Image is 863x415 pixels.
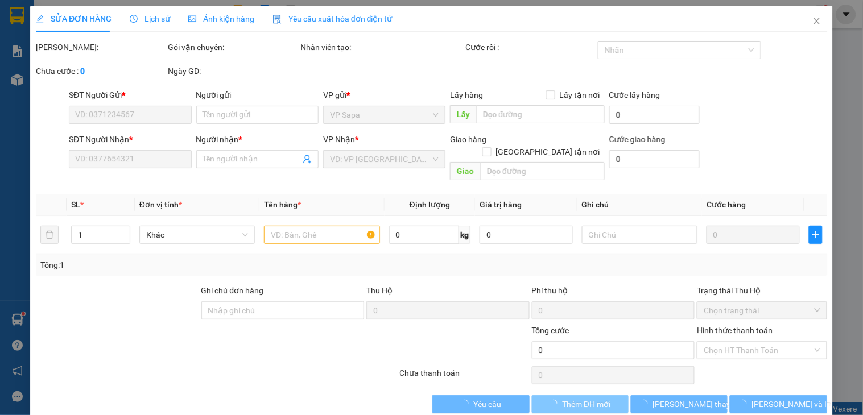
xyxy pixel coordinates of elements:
[60,66,275,173] h2: VP Nhận: VP Nhận 779 Giải Phóng
[809,226,823,244] button: plus
[810,230,822,239] span: plus
[69,27,139,45] b: Sao Việt
[323,89,445,101] div: VP gửi
[740,400,752,408] span: loading
[461,400,473,408] span: loading
[707,226,800,244] input: 0
[6,9,63,66] img: logo.jpg
[152,9,275,28] b: [DOMAIN_NAME]
[264,200,301,209] span: Tên hàng
[323,135,355,144] span: VP Nhận
[812,16,821,26] span: close
[303,155,312,164] span: user-add
[201,286,264,295] label: Ghi chú đơn hàng
[36,41,166,53] div: [PERSON_NAME]:
[704,302,820,319] span: Chọn trạng thái
[6,66,92,85] h2: 82Y5QW5R
[653,398,744,410] span: [PERSON_NAME] thay đổi
[36,65,166,77] div: Chưa cước :
[80,67,85,76] b: 0
[146,226,248,243] span: Khác
[473,398,501,410] span: Yêu cầu
[481,162,605,180] input: Dọc đường
[609,106,700,124] input: Cước lấy hàng
[609,135,666,144] label: Cước giao hàng
[752,398,832,410] span: [PERSON_NAME] và In
[532,284,695,301] div: Phí thu hộ
[196,133,319,146] div: Người nhận
[272,15,282,24] img: icon
[168,41,298,53] div: Gói vận chuyển:
[555,89,605,101] span: Lấy tận nơi
[707,200,746,209] span: Cước hàng
[451,135,487,144] span: Giao hàng
[196,89,319,101] div: Người gửi
[433,395,530,413] button: Yêu cầu
[562,398,610,410] span: Thêm ĐH mới
[451,90,484,99] span: Lấy hàng
[532,395,629,413] button: Thêm ĐH mới
[451,105,477,123] span: Lấy
[188,14,254,23] span: Ảnh kiện hàng
[577,194,702,216] th: Ghi chú
[264,226,379,244] input: VD: Bàn, Ghế
[69,133,191,146] div: SĐT Người Nhận
[697,284,827,297] div: Trạng thái Thu Hộ
[201,301,365,319] input: Ghi chú đơn hàng
[188,15,196,23] span: picture
[330,106,439,123] span: VP Sapa
[466,41,596,53] div: Cước rồi :
[366,286,393,295] span: Thu Hộ
[130,15,138,23] span: clock-circle
[730,395,827,413] button: [PERSON_NAME] và In
[410,200,450,209] span: Định lượng
[398,367,530,387] div: Chưa thanh toán
[801,6,833,38] button: Close
[69,89,191,101] div: SĐT Người Gửi
[609,90,660,99] label: Cước lấy hàng
[480,200,522,209] span: Giá trị hàng
[477,105,605,123] input: Dọc đường
[697,326,773,335] label: Hình thức thanh toán
[139,200,182,209] span: Đơn vị tính
[40,226,59,244] button: delete
[451,162,481,180] span: Giao
[168,65,298,77] div: Ngày GD:
[40,259,334,271] div: Tổng: 1
[272,14,393,23] span: Yêu cầu xuất hóa đơn điện tử
[36,14,112,23] span: SỬA ĐƠN HÀNG
[492,146,605,158] span: [GEOGRAPHIC_DATA] tận nơi
[631,395,728,413] button: [PERSON_NAME] thay đổi
[71,200,80,209] span: SL
[36,15,44,23] span: edit
[130,14,170,23] span: Lịch sử
[609,150,700,168] input: Cước giao hàng
[532,326,569,335] span: Tổng cước
[550,400,562,408] span: loading
[640,400,653,408] span: loading
[582,226,697,244] input: Ghi Chú
[300,41,464,53] div: Nhân viên tạo:
[459,226,470,244] span: kg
